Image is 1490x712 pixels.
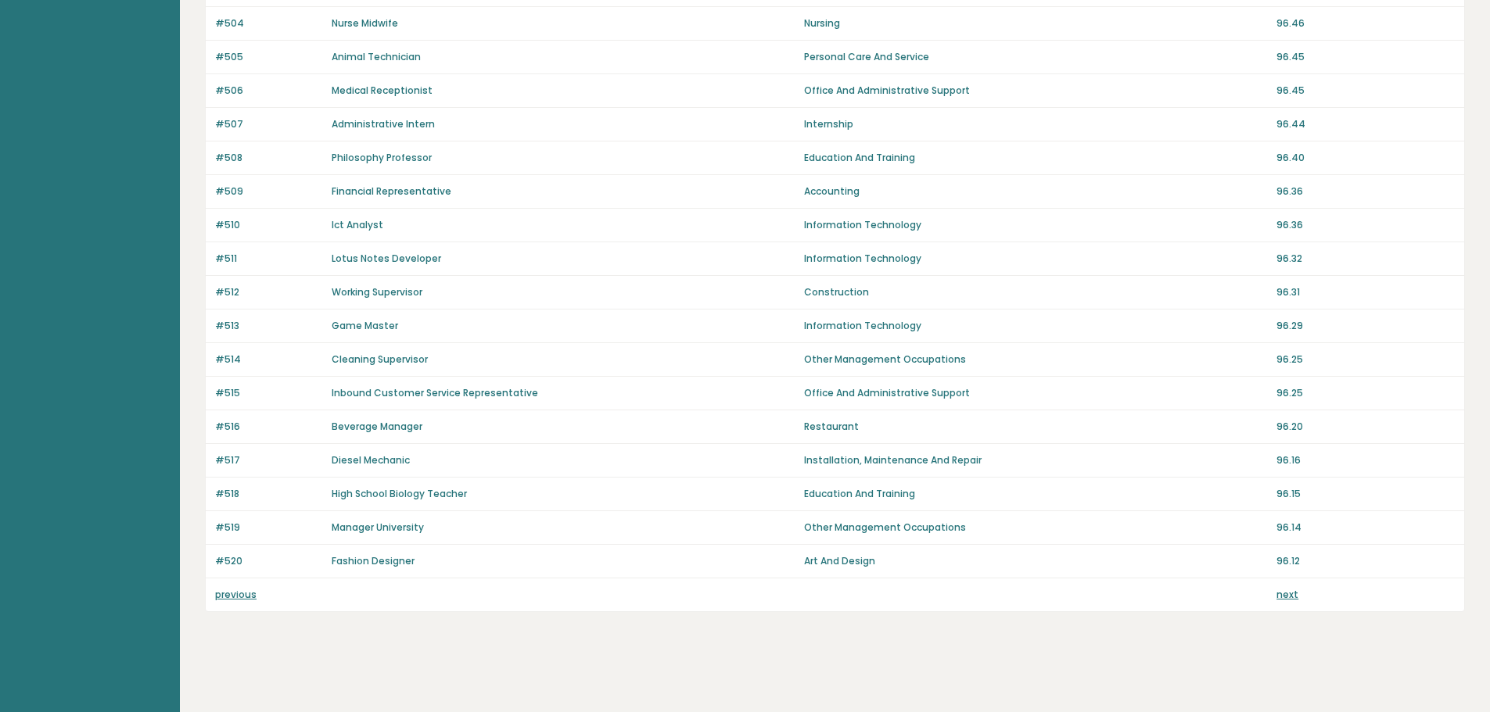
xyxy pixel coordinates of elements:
p: 96.15 [1276,487,1455,501]
p: #518 [215,487,322,501]
a: Game Master [332,319,398,332]
p: 96.20 [1276,420,1455,434]
p: 96.14 [1276,521,1455,535]
p: Nursing [804,16,1267,30]
p: Internship [804,117,1267,131]
p: Art And Design [804,554,1267,568]
p: 96.40 [1276,151,1455,165]
p: 96.25 [1276,352,1455,367]
a: Animal Technician [332,50,421,63]
a: previous [215,588,257,601]
a: Philosophy Professor [332,151,432,164]
a: Inbound Customer Service Representative [332,386,538,399]
p: 96.29 [1276,319,1455,333]
p: Information Technology [804,319,1267,333]
p: Other Management Occupations [804,521,1267,535]
p: #512 [215,285,322,299]
p: #506 [215,84,322,98]
p: 96.12 [1276,554,1455,568]
a: Administrative Intern [332,117,435,131]
p: Installation, Maintenance And Repair [804,453,1267,467]
p: Restaurant [804,420,1267,434]
a: next [1276,588,1298,601]
a: Beverage Manager [332,420,422,433]
p: #513 [215,319,322,333]
p: #519 [215,521,322,535]
p: 96.45 [1276,84,1455,98]
a: High School Biology Teacher [332,487,467,500]
p: Office And Administrative Support [804,84,1267,98]
a: Nurse Midwife [332,16,398,30]
a: Cleaning Supervisor [332,352,428,366]
p: Personal Care And Service [804,50,1267,64]
p: Construction [804,285,1267,299]
p: Information Technology [804,252,1267,266]
p: #516 [215,420,322,434]
a: Ict Analyst [332,218,383,231]
p: 96.36 [1276,218,1455,232]
p: 96.16 [1276,453,1455,467]
p: 96.31 [1276,285,1455,299]
p: 96.32 [1276,252,1455,266]
p: #517 [215,453,322,467]
a: Diesel Mechanic [332,453,410,467]
p: 96.36 [1276,184,1455,199]
p: #507 [215,117,322,131]
a: Fashion Designer [332,554,415,567]
p: #511 [215,252,322,266]
a: Manager University [332,521,424,534]
p: #508 [215,151,322,165]
p: 96.44 [1276,117,1455,131]
a: Financial Representative [332,184,451,198]
p: Office And Administrative Support [804,386,1267,400]
p: 96.45 [1276,50,1455,64]
p: #504 [215,16,322,30]
p: #520 [215,554,322,568]
p: #515 [215,386,322,400]
p: 96.46 [1276,16,1455,30]
p: Information Technology [804,218,1267,232]
p: #509 [215,184,322,199]
p: Accounting [804,184,1267,199]
p: 96.25 [1276,386,1455,400]
p: Education And Training [804,151,1267,165]
a: Working Supervisor [332,285,422,299]
p: #505 [215,50,322,64]
a: Medical Receptionist [332,84,433,97]
p: #510 [215,218,322,232]
p: #514 [215,352,322,367]
a: Lotus Notes Developer [332,252,441,265]
p: Education And Training [804,487,1267,501]
p: Other Management Occupations [804,352,1267,367]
